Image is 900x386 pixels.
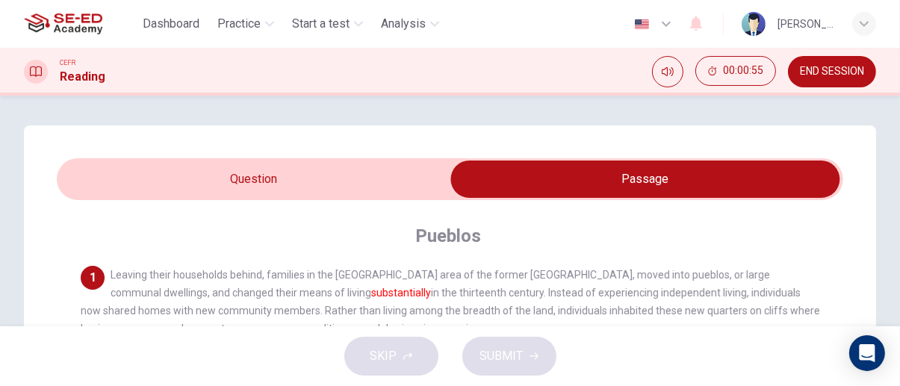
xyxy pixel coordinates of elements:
[415,224,481,248] h4: Pueblos
[633,19,651,30] img: en
[24,9,137,39] a: SE-ED Academy logo
[60,57,75,68] span: CEFR
[742,12,766,36] img: Profile picture
[211,10,280,37] button: Practice
[381,15,426,33] span: Analysis
[652,56,683,87] div: Mute
[143,15,199,33] span: Dashboard
[292,15,350,33] span: Start a test
[286,10,369,37] button: Start a test
[81,266,105,290] div: 1
[60,68,105,86] h1: Reading
[788,56,876,87] button: END SESSION
[371,287,431,299] font: substantially
[800,66,864,78] span: END SESSION
[375,10,445,37] button: Analysis
[137,10,205,37] button: Dashboard
[778,15,834,33] div: [PERSON_NAME]
[695,56,776,86] button: 00:00:55
[695,56,776,87] div: Hide
[723,65,763,77] span: 00:00:55
[217,15,261,33] span: Practice
[849,335,885,371] div: Open Intercom Messenger
[24,9,102,39] img: SE-ED Academy logo
[81,269,820,334] span: Leaving their households behind, families in the [GEOGRAPHIC_DATA] area of the former [GEOGRAPHIC...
